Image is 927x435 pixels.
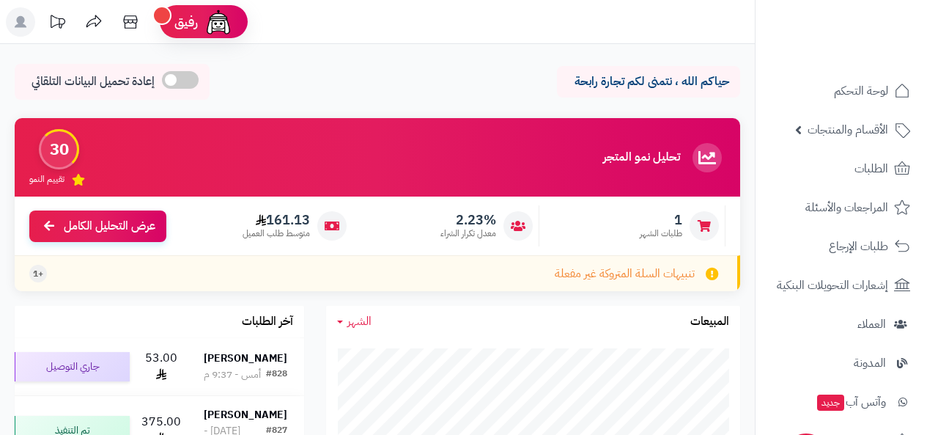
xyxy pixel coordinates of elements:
[764,346,918,381] a: المدونة
[33,268,43,280] span: +1
[764,307,918,342] a: العملاء
[243,212,310,228] span: 161.13
[337,313,372,330] a: الشهر
[805,197,888,218] span: المراجعات والأسئلة
[440,227,496,240] span: معدل تكرار الشراء
[829,236,888,257] span: طلبات الإرجاع
[12,352,130,381] div: جاري التوصيل
[603,151,680,164] h3: تحليل نمو المتجر
[174,13,198,31] span: رفيق
[854,158,888,179] span: الطلبات
[243,227,310,240] span: متوسط طلب العميل
[136,338,187,395] td: 53.00
[854,353,886,373] span: المدونة
[440,212,496,228] span: 2.23%
[39,7,75,40] a: تحديثات المنصة
[204,368,261,382] div: أمس - 9:37 م
[204,407,287,423] strong: [PERSON_NAME]
[690,315,729,329] h3: المبيعات
[32,73,155,90] span: إعادة تحميل البيانات التلقائي
[764,73,918,109] a: لوحة التحكم
[834,81,888,101] span: لوحة التحكم
[764,151,918,186] a: الطلبات
[764,190,918,225] a: المراجعات والأسئلة
[816,392,886,412] span: وآتس آب
[64,218,155,235] span: عرض التحليل الكامل
[857,314,886,335] span: العملاء
[347,312,372,330] span: الشهر
[204,351,287,366] strong: [PERSON_NAME]
[764,268,918,303] a: إشعارات التحويلات البنكية
[827,40,913,70] img: logo-2.png
[640,212,682,228] span: 1
[764,229,918,264] a: طلبات الإرجاع
[242,315,293,329] h3: آخر الطلبات
[266,368,287,382] div: #828
[640,227,682,240] span: طلبات الشهر
[808,120,888,140] span: الأقسام والمنتجات
[764,384,918,420] a: وآتس آبجديد
[777,275,888,296] span: إشعارات التحويلات البنكية
[568,73,729,90] p: حياكم الله ، نتمنى لكم تجارة رابحة
[817,395,844,411] span: جديد
[29,211,166,242] a: عرض التحليل الكامل
[204,7,233,37] img: ai-face.png
[555,266,695,282] span: تنبيهات السلة المتروكة غير مفعلة
[29,173,64,186] span: تقييم النمو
